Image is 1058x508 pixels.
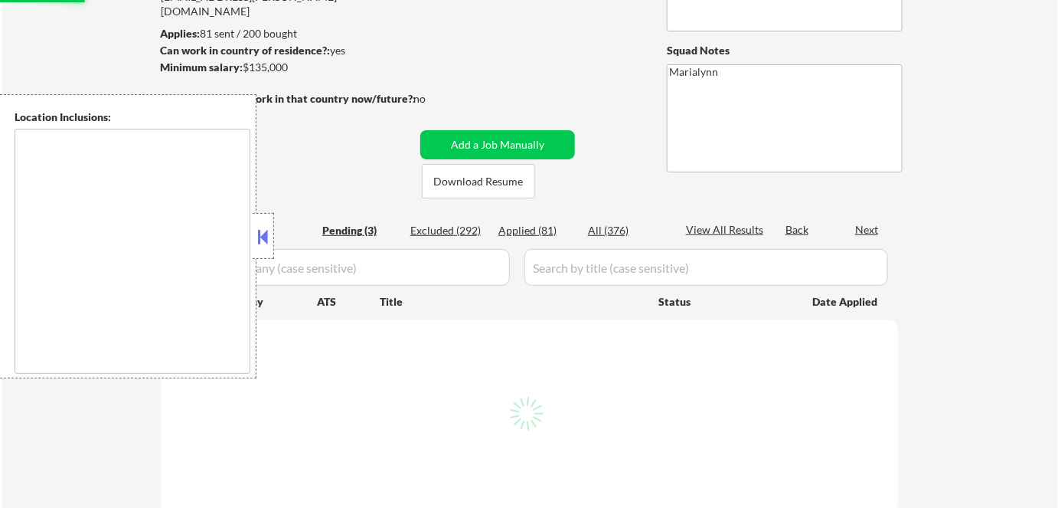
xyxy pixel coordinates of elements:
button: Download Resume [422,164,535,198]
div: Next [855,222,880,238]
input: Search by company (case sensitive) [165,249,510,286]
div: Excluded (292) [410,223,487,238]
strong: Will need Visa to work in that country now/future?: [161,92,416,105]
div: Status [658,287,790,315]
div: $135,000 [160,60,415,75]
div: no [413,91,457,107]
div: All (376) [588,223,665,238]
div: 81 sent / 200 bought [160,26,415,41]
strong: Applies: [160,27,200,40]
button: Add a Job Manually [420,130,575,159]
div: Back [785,222,810,238]
div: yes [160,43,410,58]
div: Applied (81) [498,223,575,238]
div: Location Inclusions: [15,110,250,125]
div: Title [380,294,644,310]
div: Squad Notes [667,43,903,58]
strong: Minimum salary: [160,61,243,74]
strong: Can work in country of residence?: [160,44,330,57]
div: ATS [317,294,380,310]
div: View All Results [686,222,768,238]
div: Date Applied [812,294,880,310]
input: Search by title (case sensitive) [524,249,888,286]
div: Pending (3) [322,223,399,238]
